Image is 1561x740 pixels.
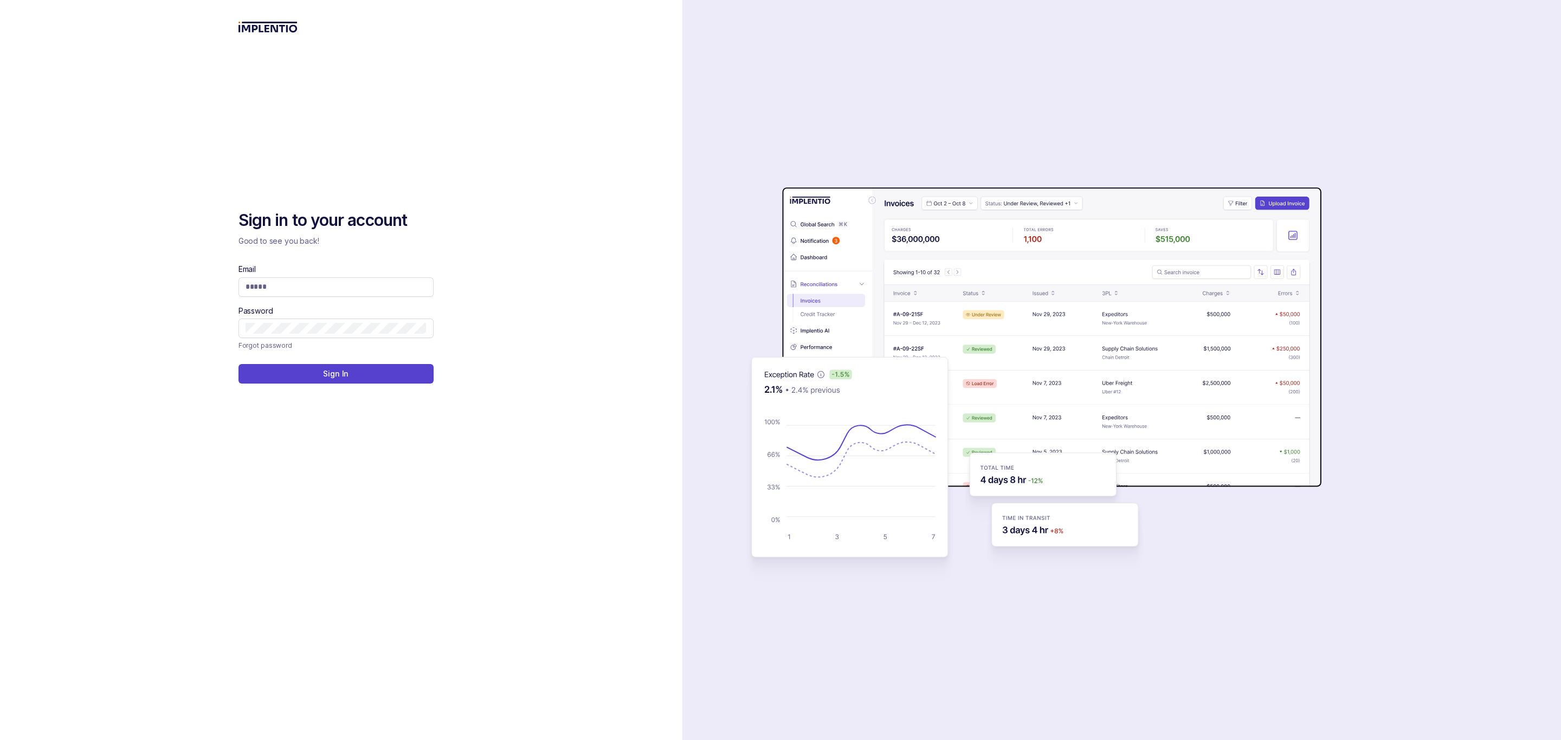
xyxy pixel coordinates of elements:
p: Forgot password [238,340,292,351]
button: Sign In [238,364,434,384]
p: Sign In [323,368,349,379]
img: logo [238,22,298,33]
a: Link Forgot password [238,340,292,351]
label: Email [238,264,256,275]
label: Password [238,306,273,316]
img: signin-background.svg [713,153,1326,587]
h2: Sign in to your account [238,210,434,231]
p: Good to see you back! [238,236,434,246]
